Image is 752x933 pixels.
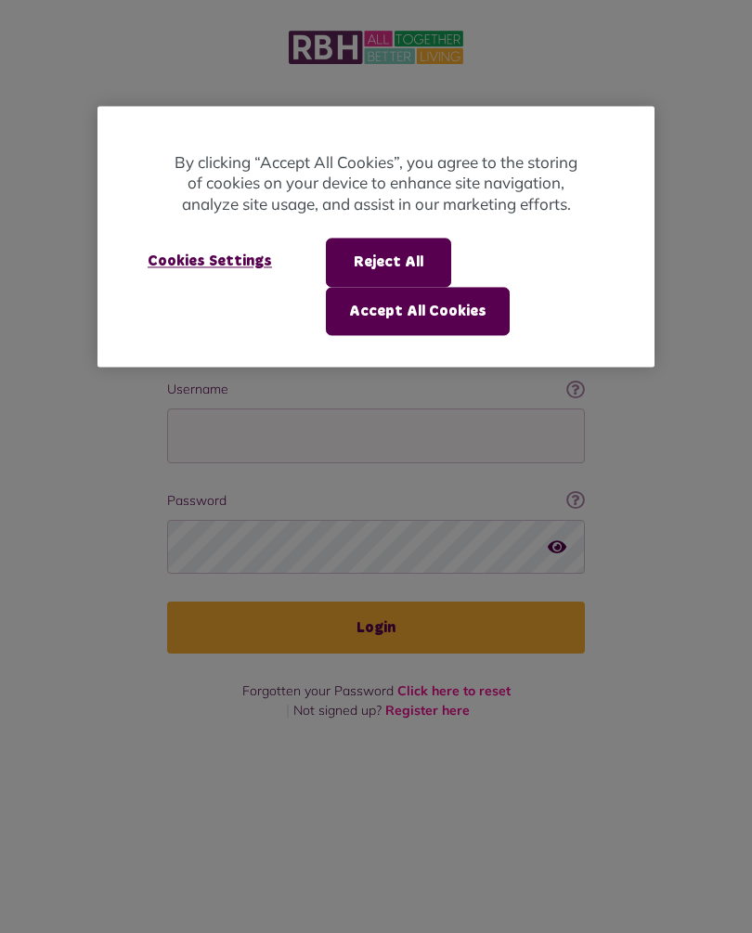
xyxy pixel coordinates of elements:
[97,106,655,367] div: Privacy
[172,152,580,215] p: By clicking “Accept All Cookies”, you agree to the storing of cookies on your device to enhance s...
[326,239,451,287] button: Reject All
[326,287,510,335] button: Accept All Cookies
[125,239,294,285] button: Cookies Settings
[97,106,655,367] div: Cookie banner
